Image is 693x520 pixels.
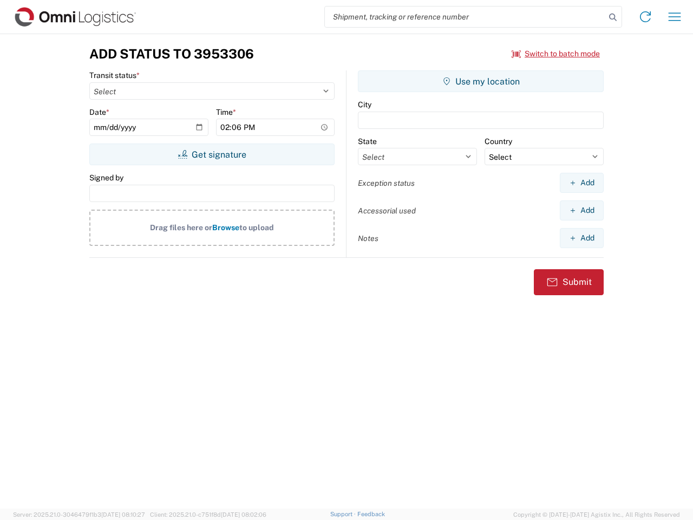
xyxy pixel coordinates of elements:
[358,233,378,243] label: Notes
[560,173,604,193] button: Add
[89,70,140,80] label: Transit status
[216,107,236,117] label: Time
[150,223,212,232] span: Drag files here or
[560,228,604,248] button: Add
[358,100,371,109] label: City
[150,511,266,518] span: Client: 2025.21.0-c751f8d
[330,511,357,517] a: Support
[512,45,600,63] button: Switch to batch mode
[358,206,416,216] label: Accessorial used
[325,6,605,27] input: Shipment, tracking or reference number
[13,511,145,518] span: Server: 2025.21.0-3046479f1b3
[534,269,604,295] button: Submit
[357,511,385,517] a: Feedback
[221,511,266,518] span: [DATE] 08:02:06
[358,136,377,146] label: State
[485,136,512,146] label: Country
[212,223,239,232] span: Browse
[89,173,123,183] label: Signed by
[89,107,109,117] label: Date
[89,144,335,165] button: Get signature
[239,223,274,232] span: to upload
[560,200,604,220] button: Add
[358,178,415,188] label: Exception status
[358,70,604,92] button: Use my location
[101,511,145,518] span: [DATE] 08:10:27
[89,46,254,62] h3: Add Status to 3953306
[513,510,680,519] span: Copyright © [DATE]-[DATE] Agistix Inc., All Rights Reserved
